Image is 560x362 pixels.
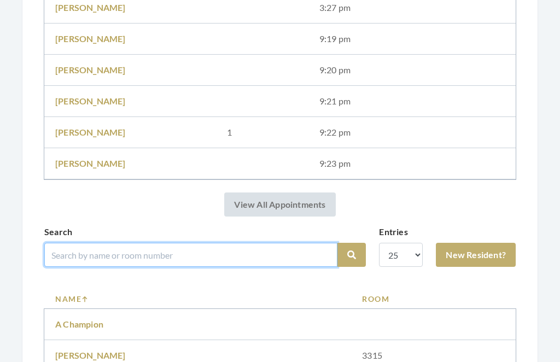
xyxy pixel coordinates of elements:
td: 9:19 pm [308,24,516,55]
a: [PERSON_NAME] [55,96,126,106]
td: 9:23 pm [308,148,516,179]
a: Name [55,293,340,305]
a: A Champion [55,319,103,329]
td: 1 [216,117,308,148]
input: Search by name or room number [44,243,337,267]
a: [PERSON_NAME] [55,33,126,44]
a: View All Appointments [224,192,335,217]
label: Search [44,225,72,238]
a: [PERSON_NAME] [55,127,126,137]
label: Entries [379,225,407,238]
a: [PERSON_NAME] [55,158,126,168]
a: Room [362,293,505,305]
td: 9:20 pm [308,55,516,86]
a: New Resident? [436,243,516,267]
td: 9:22 pm [308,117,516,148]
a: [PERSON_NAME] [55,65,126,75]
a: [PERSON_NAME] [55,350,126,360]
a: [PERSON_NAME] [55,2,126,13]
td: 9:21 pm [308,86,516,117]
